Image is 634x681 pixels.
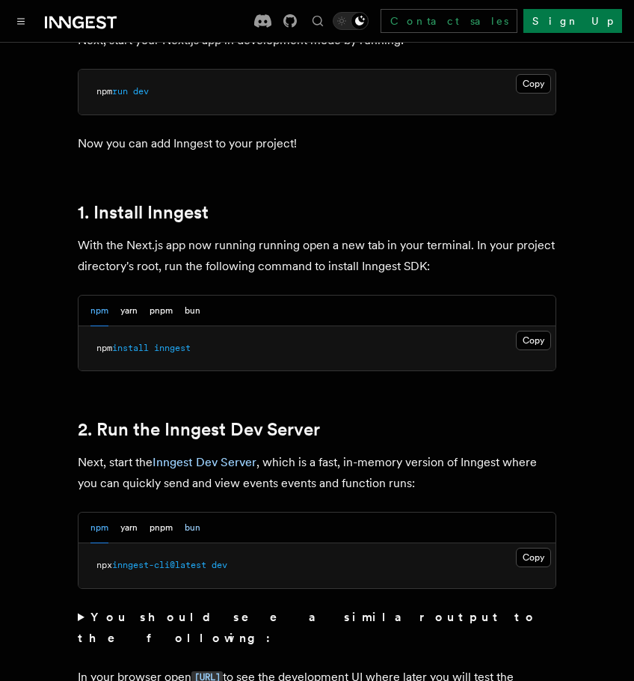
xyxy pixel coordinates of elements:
button: Copy [516,74,551,94]
p: Now you can add Inngest to your project! [78,133,556,154]
button: bun [185,296,200,326]
button: npm [90,513,108,543]
button: bun [185,513,200,543]
span: npx [96,560,112,570]
strong: You should see a similar output to the following: [78,610,538,645]
span: run [112,86,128,97]
button: yarn [120,296,138,326]
p: Next, start the , which is a fast, in-memory version of Inngest where you can quickly send and vi... [78,452,556,494]
button: yarn [120,513,138,543]
button: pnpm [150,296,173,326]
summary: You should see a similar output to the following: [78,607,556,649]
span: inngest-cli@latest [112,560,206,570]
button: Toggle dark mode [333,12,369,30]
a: 2. Run the Inngest Dev Server [78,419,320,440]
a: Contact sales [381,9,517,33]
span: inngest [154,343,191,353]
span: install [112,343,149,353]
span: npm [96,343,112,353]
span: dev [212,560,227,570]
button: Find something... [309,12,327,30]
a: 1. Install Inngest [78,202,209,223]
button: Toggle navigation [12,12,30,30]
a: Inngest Dev Server [153,455,256,469]
button: Copy [516,331,551,350]
button: npm [90,296,108,326]
span: npm [96,86,112,97]
button: Copy [516,548,551,567]
a: Sign Up [523,9,622,33]
span: dev [133,86,149,97]
button: pnpm [150,513,173,543]
p: With the Next.js app now running running open a new tab in your terminal. In your project directo... [78,235,556,277]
